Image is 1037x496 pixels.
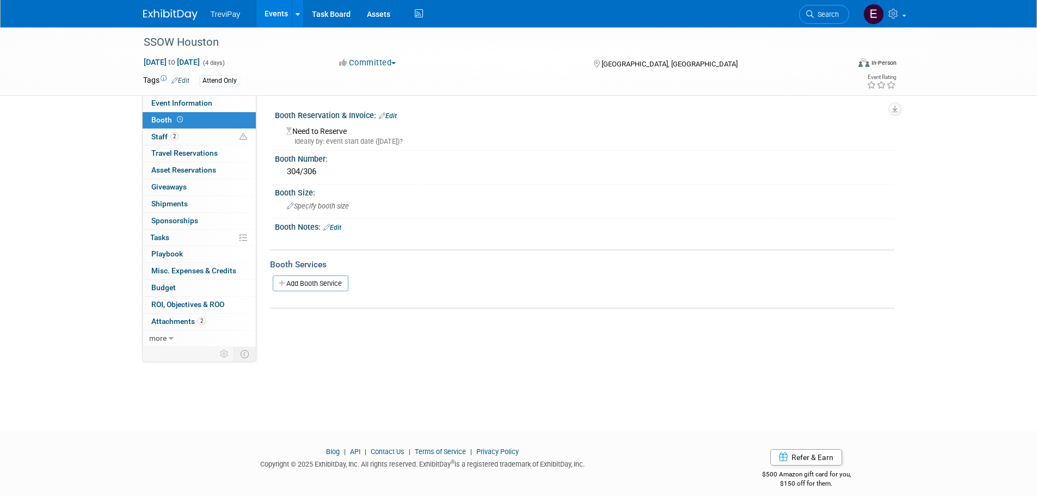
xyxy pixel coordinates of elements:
[240,132,247,142] span: Potential Scheduling Conflict -- at least one attendee is tagged in another overlapping event.
[602,60,738,68] span: [GEOGRAPHIC_DATA], [GEOGRAPHIC_DATA]
[863,4,884,25] img: Eric Shipe
[151,149,218,157] span: Travel Reservations
[151,115,185,124] span: Booth
[406,448,413,456] span: |
[143,179,256,195] a: Giveaways
[202,59,225,66] span: (4 days)
[151,182,187,191] span: Giveaways
[719,463,894,488] div: $500 Amazon gift card for you,
[143,280,256,296] a: Budget
[275,185,894,198] div: Booth Size:
[143,246,256,262] a: Playbook
[341,448,348,456] span: |
[151,249,183,258] span: Playbook
[275,107,894,121] div: Booth Reservation & Invoice:
[143,9,198,20] img: ExhibitDay
[283,123,886,146] div: Need to Reserve
[234,347,256,361] td: Toggle Event Tabs
[151,166,216,174] span: Asset Reservations
[143,145,256,162] a: Travel Reservations
[143,75,189,87] td: Tags
[275,219,894,233] div: Booth Notes:
[323,224,341,231] a: Edit
[175,115,185,124] span: Booth not reserved yet
[362,448,369,456] span: |
[143,330,256,347] a: more
[350,448,360,456] a: API
[151,266,236,275] span: Misc. Expenses & Credits
[143,230,256,246] a: Tasks
[151,283,176,292] span: Budget
[150,233,169,242] span: Tasks
[371,448,404,456] a: Contact Us
[143,57,200,67] span: [DATE] [DATE]
[151,132,179,141] span: Staff
[326,448,340,456] a: Blog
[151,300,224,309] span: ROI, Objectives & ROO
[858,58,869,67] img: Format-Inperson.png
[215,347,234,361] td: Personalize Event Tab Strip
[785,57,897,73] div: Event Format
[170,132,179,140] span: 2
[143,196,256,212] a: Shipments
[140,33,833,52] div: SSOW Houston
[867,75,896,80] div: Event Rating
[335,57,400,69] button: Committed
[270,259,894,271] div: Booth Services
[151,199,188,208] span: Shipments
[275,151,894,164] div: Booth Number:
[273,275,348,291] a: Add Booth Service
[814,10,839,19] span: Search
[770,449,842,466] a: Refer & Earn
[199,75,240,87] div: Attend Only
[476,448,519,456] a: Privacy Policy
[143,112,256,128] a: Booth
[167,58,177,66] span: to
[143,129,256,145] a: Staff2
[799,5,849,24] a: Search
[198,317,206,325] span: 2
[415,448,466,456] a: Terms of Service
[143,457,703,469] div: Copyright © 2025 ExhibitDay, Inc. All rights reserved. ExhibitDay is a registered trademark of Ex...
[287,202,349,210] span: Specify booth size
[719,479,894,488] div: $150 off for them.
[151,317,206,326] span: Attachments
[143,314,256,330] a: Attachments2
[143,297,256,313] a: ROI, Objectives & ROO
[143,213,256,229] a: Sponsorships
[871,59,897,67] div: In-Person
[379,112,397,120] a: Edit
[143,162,256,179] a: Asset Reservations
[171,77,189,84] a: Edit
[211,10,241,19] span: TreviPay
[151,216,198,225] span: Sponsorships
[286,137,886,146] div: Ideally by: event start date ([DATE])?
[143,95,256,112] a: Event Information
[283,163,886,180] div: 304/306
[143,263,256,279] a: Misc. Expenses & Credits
[151,99,212,107] span: Event Information
[149,334,167,342] span: more
[468,448,475,456] span: |
[451,459,455,465] sup: ®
